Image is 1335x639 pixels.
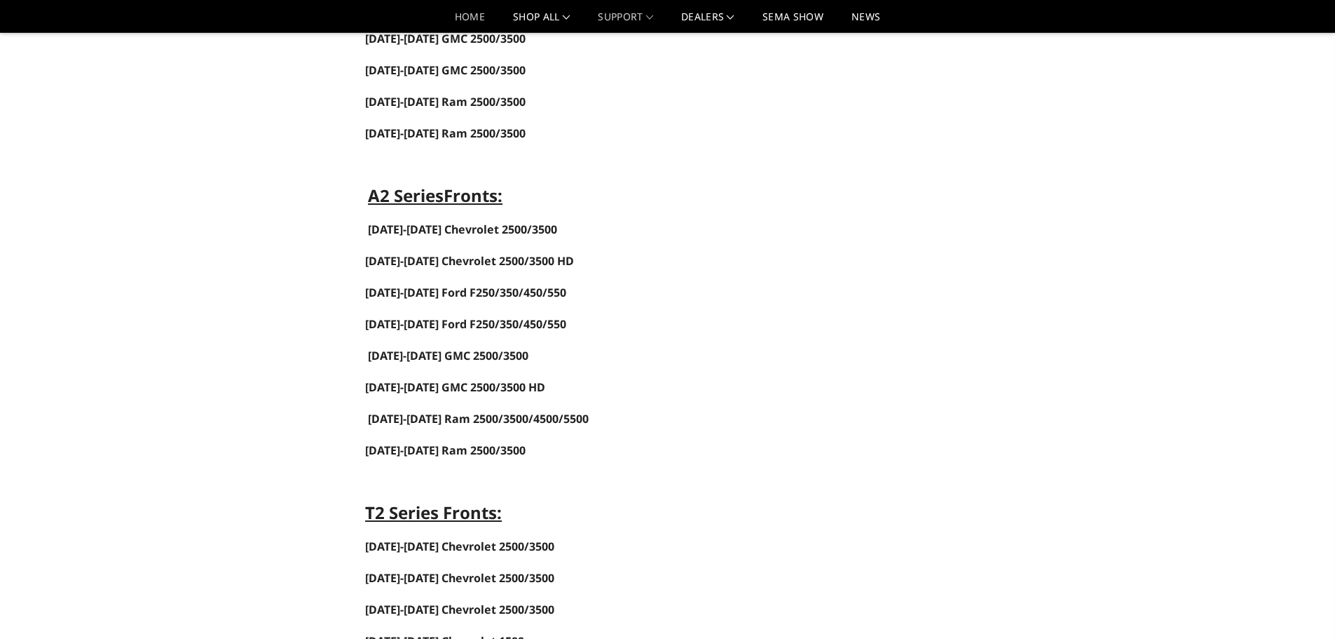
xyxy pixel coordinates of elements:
[365,379,545,395] span: [DATE]-[DATE] GMC 2500/3500 HD
[365,443,526,458] span: [DATE]-[DATE] Ram 2500/3500
[365,31,526,46] a: [DATE]-[DATE] GMC 2500/3500
[365,94,526,109] a: [DATE]-[DATE] Ram 2500/3500
[365,501,502,524] strong: T2 Series Fronts:
[365,316,566,332] a: [DATE]-[DATE] Ford F250/350/450/550
[598,12,653,32] a: Support
[762,12,823,32] a: SEMA Show
[368,348,528,363] a: [DATE]-[DATE] GMC 2500/3500
[365,285,566,300] a: [DATE]-[DATE] Ford F250/350/450/550
[365,126,526,141] span: [DATE]-[DATE] Ram 2500/3500
[368,411,589,426] a: [DATE]-[DATE] Ram 2500/3500/4500/5500
[365,539,554,554] a: [DATE]-[DATE] Chevrolet 2500/3500
[365,253,574,269] span: [DATE]-[DATE] Chevrolet 2500/3500 HD
[365,444,526,457] a: [DATE]-[DATE] Ram 2500/3500
[851,12,880,32] a: News
[365,255,574,268] a: [DATE]-[DATE] Chevrolet 2500/3500 HD
[365,381,545,394] a: [DATE]-[DATE] GMC 2500/3500 HD
[513,12,570,32] a: shop all
[368,184,502,207] strong: A2 Series :
[365,127,526,140] a: [DATE]-[DATE] Ram 2500/3500
[368,222,557,237] a: [DATE]-[DATE] Chevrolet 2500/3500
[365,602,554,617] a: [DATE]-[DATE] Chevrolet 2500/3500
[365,570,554,586] a: [DATE]-[DATE] Chevrolet 2500/3500
[681,12,734,32] a: Dealers
[444,184,498,207] strong: Fronts
[455,12,485,32] a: Home
[365,62,526,78] a: [DATE]-[DATE] GMC 2500/3500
